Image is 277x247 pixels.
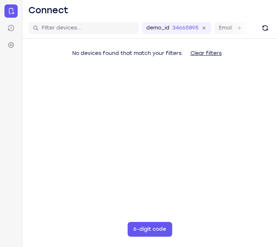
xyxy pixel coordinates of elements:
[4,38,18,52] a: Settings
[185,46,228,61] button: Clear filters
[146,24,169,32] label: demo_id
[4,21,18,35] a: Sessions
[4,4,18,18] a: Connect
[28,4,69,16] h1: Connect
[219,24,232,32] label: Email
[42,24,134,32] input: Filter devices...
[127,222,172,237] button: 6-digit code
[259,22,271,34] button: Refresh
[72,50,183,56] span: No devices found that match your filters.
